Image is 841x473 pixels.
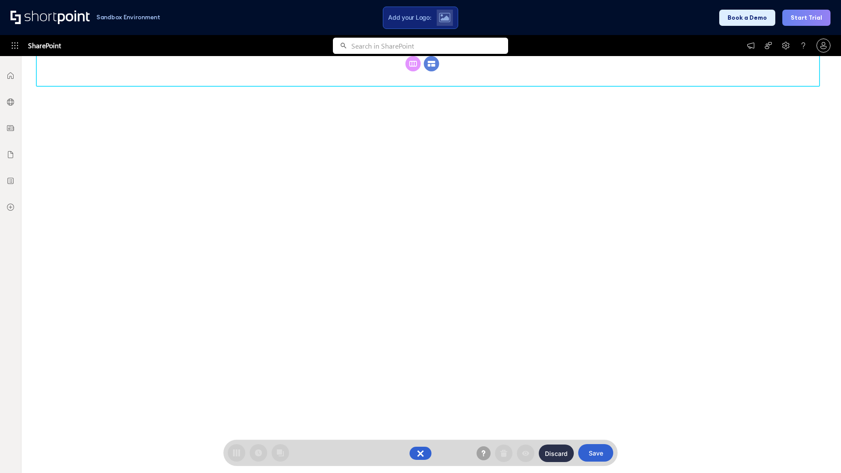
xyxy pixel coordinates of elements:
img: Upload logo [439,13,450,22]
button: Start Trial [782,10,830,26]
input: Search in SharePoint [351,38,508,54]
iframe: Chat Widget [797,431,841,473]
span: Add your Logo: [388,14,431,21]
span: SharePoint [28,35,61,56]
button: Book a Demo [719,10,775,26]
button: Discard [539,445,574,462]
h1: Sandbox Environment [96,15,160,20]
button: Save [578,444,613,462]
